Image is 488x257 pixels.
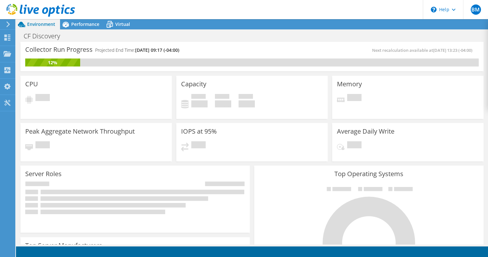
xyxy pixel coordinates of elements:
[191,94,206,100] span: Used
[337,81,362,88] h3: Memory
[239,100,255,107] h4: 0 GiB
[27,21,55,27] span: Environment
[115,21,130,27] span: Virtual
[25,59,80,66] div: 12%
[372,47,476,53] span: Next recalculation available at
[35,94,50,103] span: Pending
[347,94,362,103] span: Pending
[25,170,62,177] h3: Server Roles
[433,47,472,53] span: [DATE] 13:23 (-04:00)
[25,81,38,88] h3: CPU
[135,47,179,53] span: [DATE] 09:17 (-04:00)
[191,100,208,107] h4: 0 GiB
[95,47,179,54] h4: Projected End Time:
[71,21,99,27] span: Performance
[215,94,229,100] span: Free
[337,128,394,135] h3: Average Daily Write
[21,33,70,40] h1: CF Discovery
[35,141,50,150] span: Pending
[215,100,231,107] h4: 0 GiB
[471,4,481,15] span: BM
[191,141,206,150] span: Pending
[181,128,217,135] h3: IOPS at 95%
[25,242,102,249] h3: Top Server Manufacturers
[25,128,135,135] h3: Peak Aggregate Network Throughput
[347,141,362,150] span: Pending
[431,7,437,12] svg: \n
[181,81,206,88] h3: Capacity
[239,94,253,100] span: Total
[259,170,479,177] h3: Top Operating Systems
